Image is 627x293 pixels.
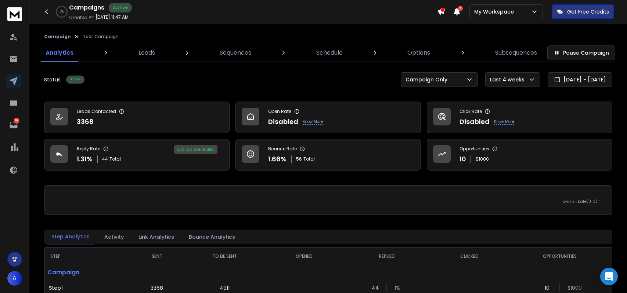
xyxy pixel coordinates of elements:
[372,284,379,292] p: 44
[552,4,614,19] button: Get Free Credits
[83,34,119,40] p: Test Campaign
[476,156,489,162] p: $ 1000
[548,72,612,87] button: [DATE] - [DATE]
[100,229,128,245] button: Activity
[96,14,129,20] p: [DATE] 11:47 AM
[394,284,402,292] p: 1 %
[342,248,431,265] th: REPLIED
[458,6,463,11] span: 7
[183,248,266,265] th: TO BE SENT
[77,154,93,164] p: 1.31 %
[235,102,421,133] a: Open RateDisabledKnow More
[268,117,298,127] p: Disabled
[134,44,159,62] a: Leads
[268,154,287,164] p: 1.66 %
[303,156,315,162] span: Total
[215,44,256,62] a: Sequences
[102,156,108,162] span: 44
[46,48,73,57] p: Analytics
[495,48,537,57] p: Subsequences
[460,154,466,164] p: 10
[490,76,527,83] p: Last 4 weeks
[567,284,575,292] p: $ 1000
[545,284,552,292] p: 10
[138,48,155,57] p: Leads
[109,3,132,12] div: Active
[77,146,100,152] p: Reply Rate
[109,156,121,162] span: Total
[460,146,489,152] p: Opportunities
[312,44,347,62] a: Schedule
[60,10,64,14] p: 0 %
[56,199,600,204] p: x-axis : Date(UTC)
[7,271,22,286] button: A
[174,145,217,154] div: 23 % positive replies
[567,8,609,15] p: Get Free Credits
[220,284,230,292] p: 4911
[77,109,116,114] p: Leads Contacted
[427,139,612,171] a: Opportunities10$1000
[268,146,297,152] p: Bounce Rate
[69,3,104,12] h1: Campaigns
[44,139,230,171] a: Reply Rate1.31%44Total23% positive replies
[316,48,343,57] p: Schedule
[14,118,19,124] p: 62
[507,248,612,265] th: OPPORTUNITIES
[184,229,239,245] button: Bounce Analytics
[49,284,127,292] p: Step 1
[6,118,21,132] a: 62
[66,76,84,84] div: Active
[235,139,421,171] a: Bounce Rate1.66%56Total
[460,109,482,114] p: Click Rate
[296,156,302,162] span: 56
[69,15,94,21] p: Created At:
[432,248,508,265] th: CLICKED
[44,265,131,280] p: Campaign
[460,117,490,127] p: Disabled
[403,44,435,62] a: Options
[547,45,615,60] button: Pause Campaign
[494,119,514,125] p: Know More
[44,34,71,40] button: Campaign
[491,44,541,62] a: Subsequences
[77,117,94,127] p: 3368
[7,7,22,21] img: logo
[41,44,78,62] a: Analytics
[134,229,179,245] button: Link Analytics
[474,8,517,15] p: My Workspace
[266,248,342,265] th: OPENED
[47,228,94,245] button: Step Analytics
[268,109,291,114] p: Open Rate
[44,76,62,83] p: Status:
[44,248,131,265] th: STEP
[151,284,163,292] p: 3368
[407,48,430,57] p: Options
[303,119,323,125] p: Know More
[44,102,230,133] a: Leads Contacted3368
[427,102,612,133] a: Click RateDisabledKnow More
[600,268,618,285] div: Open Intercom Messenger
[131,248,183,265] th: SENT
[406,76,450,83] p: Campaign Only
[220,48,251,57] p: Sequences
